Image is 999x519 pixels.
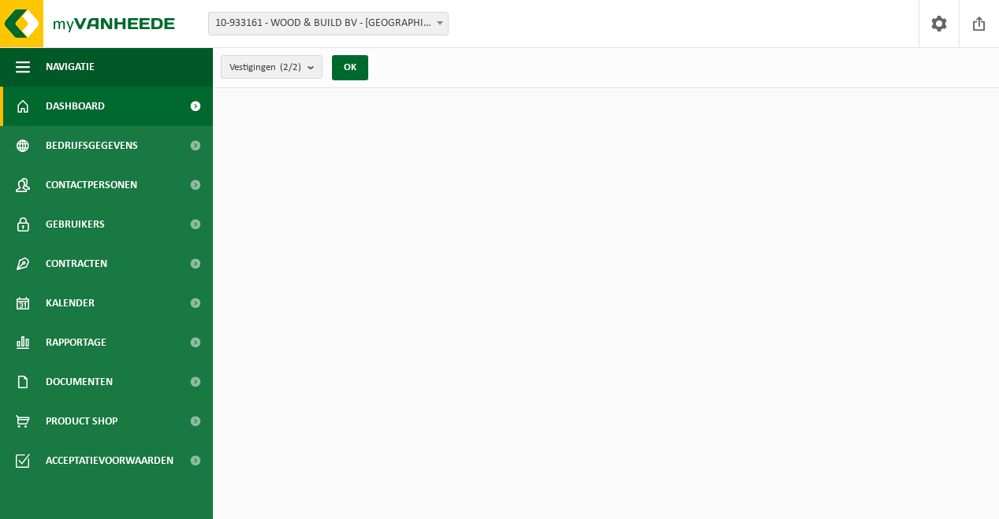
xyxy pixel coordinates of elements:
span: Contactpersonen [46,165,137,205]
span: Kalender [46,284,95,323]
span: Contracten [46,244,107,284]
span: Vestigingen [229,56,301,80]
span: Rapportage [46,323,106,362]
span: 10-933161 - WOOD & BUILD BV - MIDDELKERKE [208,12,449,35]
span: Documenten [46,362,113,402]
span: Acceptatievoorwaarden [46,441,173,480]
span: Navigatie [46,47,95,87]
span: Bedrijfsgegevens [46,126,138,165]
count: (2/2) [280,62,301,72]
span: Gebruikers [46,205,105,244]
button: Vestigingen(2/2) [221,55,322,79]
span: 10-933161 - WOOD & BUILD BV - MIDDELKERKE [209,13,448,35]
span: Dashboard [46,87,105,126]
button: OK [332,55,368,80]
span: Product Shop [46,402,117,441]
